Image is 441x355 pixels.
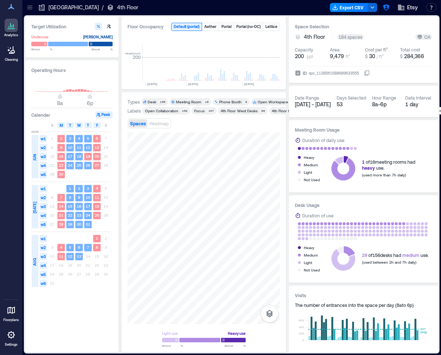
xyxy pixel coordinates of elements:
tspan: 400 [299,325,304,329]
div: 157 [207,109,215,113]
span: T [69,122,71,128]
span: w4 [40,212,47,219]
span: 8a [57,100,63,106]
button: Spaces [129,119,147,128]
text: 9 [60,145,62,150]
text: 23 [77,213,81,217]
text: 13 [77,254,81,258]
button: $ 30 / ft² [365,53,397,60]
text: 4 [78,136,80,141]
text: 25 [77,163,81,167]
text: 6 [96,136,98,141]
h3: Meeting Room Usage [295,126,432,133]
span: w6 [40,280,47,287]
a: Analytics [2,16,21,40]
span: AUG [32,258,38,266]
div: Floor Occupancy [127,23,165,31]
span: w5 [40,171,47,178]
div: Phone Booth [219,99,242,104]
div: spc_1138561588689633555 [308,69,360,77]
text: 27 [95,163,99,167]
text: 7 [87,245,89,249]
button: Aether [202,23,219,31]
text: 30 [77,222,81,226]
button: Portal (no-DC) [234,23,263,31]
text: 17 [86,204,90,208]
div: Date Range [295,95,319,101]
p: Settings [5,342,18,347]
text: 3 [69,136,71,141]
span: (used more than 7h daily) [362,173,406,177]
span: [DATE] - [DATE] [295,101,331,107]
span: w1 [40,185,47,192]
span: w5 [40,271,47,278]
text: 14 [59,204,63,208]
div: Total cost [400,47,420,53]
span: 200 [295,53,304,60]
text: 16 [77,204,81,208]
tspan: 200 [299,332,304,335]
span: medium [402,252,419,258]
div: [PERSON_NAME] [83,33,113,41]
span: Below % [162,343,183,348]
button: Peak [95,111,113,119]
div: Capacity [295,47,313,53]
span: w5 [40,221,47,228]
div: 8 [244,100,248,104]
text: 21 [59,213,63,217]
div: Focus [194,108,205,113]
text: 17 [68,154,72,158]
span: $ [400,54,403,59]
text: 10 [68,145,72,150]
span: Below % [31,47,52,51]
div: Area [330,47,340,53]
text: 1 [96,236,98,241]
div: Heavy [304,154,314,161]
span: ID [303,69,307,77]
span: M [60,122,63,128]
text: 5 [69,245,71,249]
text: 30 [59,172,63,176]
div: Duration of daily use [302,136,344,144]
text: 16 [59,154,63,158]
text: 20 [95,154,99,158]
text: 4 [60,245,62,249]
text: 8 [69,195,71,200]
div: Meeting Room [176,99,201,104]
div: Light [304,169,312,176]
span: Spaces [130,121,146,126]
text: 4 [96,186,98,191]
div: Underuse [31,33,48,41]
text: 24 [86,213,90,217]
span: Etsy [407,4,418,11]
div: 89 [260,109,266,113]
div: 8a - 6p [372,101,399,108]
text: 11 [95,195,99,200]
button: Lattice [263,23,280,31]
text: 28 [59,222,63,226]
button: Export CSV [330,3,368,12]
span: 9,479 [330,53,344,59]
tspan: 600 [299,318,304,322]
text: [DATE] [244,82,254,86]
div: 4th Floor West Desks [221,108,258,113]
span: F [96,122,98,128]
div: 53 [337,101,366,108]
h3: Operating Hours [31,66,113,74]
text: 11 [77,145,81,150]
div: Not Used [304,176,320,183]
button: Etsy [395,1,420,13]
span: 4th Floor [304,33,325,41]
span: [DATE] [32,202,38,213]
span: W [77,122,81,128]
button: 4th Floor [304,33,334,41]
span: w2 [40,244,47,251]
span: w2 [40,194,47,201]
text: 2 [78,186,80,191]
text: 26 [86,163,90,167]
div: Medium [304,251,318,259]
div: 4th Floor East Desks [272,108,307,113]
span: T [87,122,89,128]
span: ppl [307,53,313,59]
div: Medium [304,161,318,169]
